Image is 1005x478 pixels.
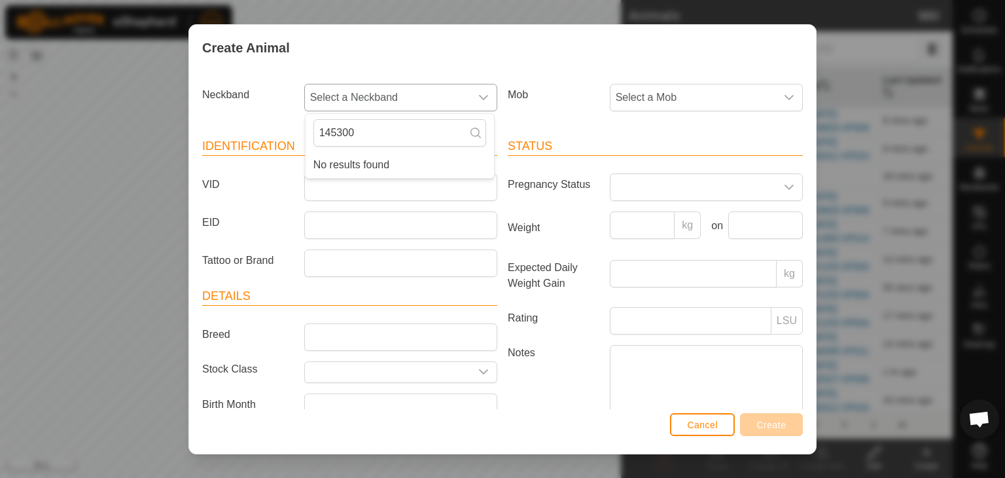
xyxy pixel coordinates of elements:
p-inputgroup-addon: kg [777,260,803,287]
div: dropdown trigger [776,84,802,111]
ul: Option List [306,152,494,178]
label: Notes [502,345,605,419]
label: Weight [502,211,605,244]
span: Select a Mob [610,84,776,111]
span: Cancel [687,420,718,430]
header: Details [202,287,497,306]
label: Stock Class [197,361,299,378]
label: Neckband [197,84,299,106]
label: Mob [502,84,605,106]
button: Create [740,413,803,436]
label: on [706,218,723,234]
div: dropdown trigger [776,174,802,200]
label: Birth Month [197,394,299,416]
label: Tattoo or Brand [197,249,299,272]
label: EID [197,211,299,234]
div: dropdown trigger [470,362,497,382]
label: Rating [502,307,605,329]
span: Create Animal [202,38,290,58]
header: Identification [202,138,497,156]
p-inputgroup-addon: LSU [771,307,803,335]
label: Pregnancy Status [502,174,605,196]
label: VID [197,174,299,196]
div: dropdown trigger [470,84,497,111]
header: Status [508,138,803,156]
label: Expected Daily Weight Gain [502,260,605,291]
span: Create [757,420,786,430]
p-inputgroup-addon: kg [675,211,701,239]
div: Open chat [960,399,999,439]
span: Select a Neckband [305,84,470,111]
label: Breed [197,323,299,346]
button: Cancel [670,413,735,436]
li: No results found [306,152,494,178]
